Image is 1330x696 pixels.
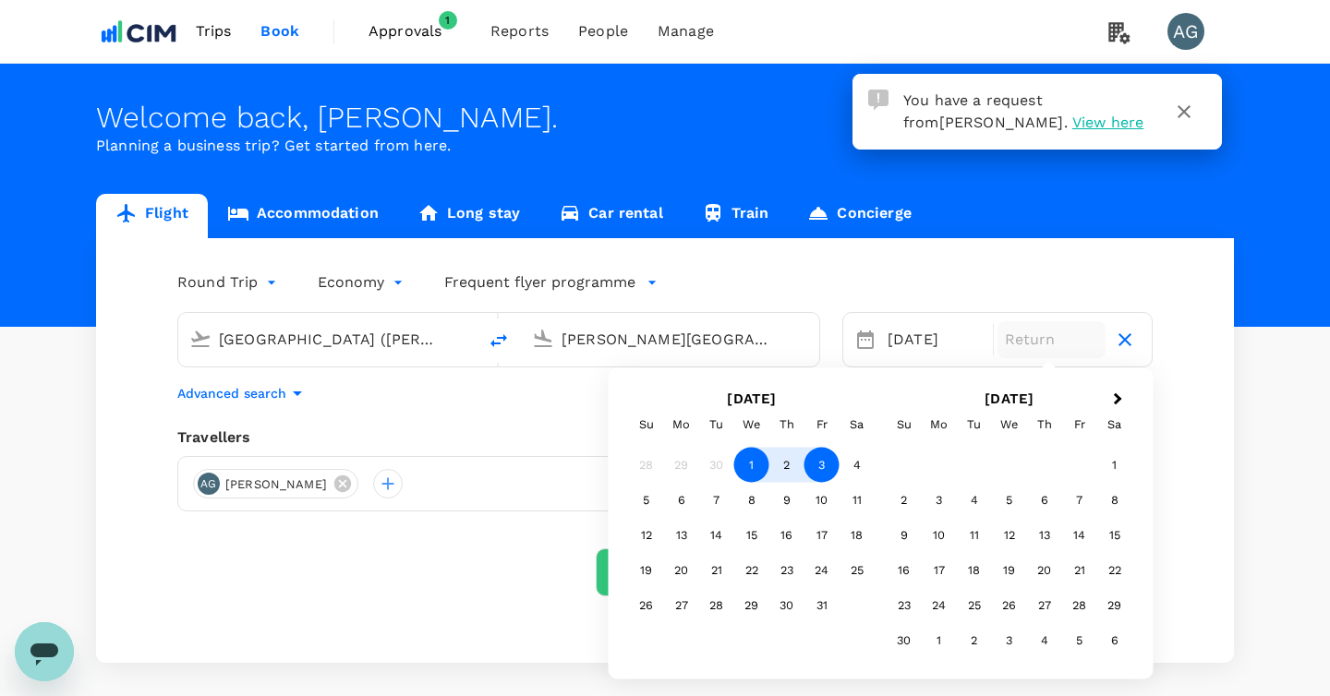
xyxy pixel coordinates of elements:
[629,448,875,623] div: Month October, 2025
[734,483,769,518] div: Choose Wednesday, October 8th, 2025
[992,623,1027,658] div: Choose Wednesday, December 3rd, 2025
[96,135,1234,157] p: Planning a business trip? Get started from here.
[96,194,208,238] a: Flight
[957,483,992,518] div: Choose Tuesday, November 4th, 2025
[260,20,299,42] span: Book
[922,518,957,553] div: Choose Monday, November 10th, 2025
[887,623,922,658] div: Choose Sunday, November 30th, 2025
[490,20,549,42] span: Reports
[629,448,664,483] div: Not available Sunday, September 28th, 2025
[629,553,664,588] div: Choose Sunday, October 19th, 2025
[804,553,840,588] div: Choose Friday, October 24th, 2025
[1062,588,1097,623] div: Choose Friday, November 28th, 2025
[664,588,699,623] div: Choose Monday, October 27th, 2025
[699,483,734,518] div: Choose Tuesday, October 7th, 2025
[683,194,789,238] a: Train
[922,407,957,442] div: Monday
[196,20,232,42] span: Trips
[1027,588,1062,623] div: Choose Thursday, November 27th, 2025
[957,518,992,553] div: Choose Tuesday, November 11th, 2025
[658,20,714,42] span: Manage
[629,588,664,623] div: Choose Sunday, October 26th, 2025
[840,553,875,588] div: Choose Saturday, October 25th, 2025
[699,518,734,553] div: Choose Tuesday, October 14th, 2025
[992,407,1027,442] div: Wednesday
[880,390,1138,407] h2: [DATE]
[539,194,683,238] a: Car rental
[804,483,840,518] div: Choose Friday, October 10th, 2025
[769,448,804,483] div: Choose Thursday, October 2nd, 2025
[992,483,1027,518] div: Choose Wednesday, November 5th, 2025
[664,448,699,483] div: Not available Monday, September 29th, 2025
[629,407,664,442] div: Sunday
[840,407,875,442] div: Saturday
[1062,553,1097,588] div: Choose Friday, November 21st, 2025
[1027,518,1062,553] div: Choose Thursday, November 13th, 2025
[840,518,875,553] div: Choose Saturday, October 18th, 2025
[193,469,358,498] div: AG[PERSON_NAME]
[1105,386,1134,415] button: Next Month
[629,518,664,553] div: Choose Sunday, October 12th, 2025
[804,518,840,553] div: Choose Friday, October 17th, 2025
[198,473,220,495] div: AG
[177,268,281,297] div: Round Trip
[922,553,957,588] div: Choose Monday, November 17th, 2025
[15,622,74,681] iframe: Button to launch messaging window
[769,518,804,553] div: Choose Thursday, October 16th, 2025
[887,553,922,588] div: Choose Sunday, November 16th, 2025
[1097,483,1132,518] div: Choose Saturday, November 8th, 2025
[957,623,992,658] div: Choose Tuesday, December 2nd, 2025
[992,588,1027,623] div: Choose Wednesday, November 26th, 2025
[699,407,734,442] div: Tuesday
[804,407,840,442] div: Friday
[887,448,1132,658] div: Month November, 2025
[788,194,930,238] a: Concierge
[887,518,922,553] div: Choose Sunday, November 9th, 2025
[1072,114,1143,131] span: View here
[804,588,840,623] div: Choose Friday, October 31st, 2025
[734,407,769,442] div: Wednesday
[840,448,875,483] div: Choose Saturday, October 4th, 2025
[922,623,957,658] div: Choose Monday, December 1st, 2025
[957,588,992,623] div: Choose Tuesday, November 25th, 2025
[477,318,521,363] button: delete
[369,20,461,42] span: Approvals
[868,90,889,110] img: Approval Request
[664,553,699,588] div: Choose Monday, October 20th, 2025
[1062,407,1097,442] div: Friday
[214,475,338,494] span: [PERSON_NAME]
[578,20,628,42] span: People
[596,548,734,596] button: Find flights
[1027,623,1062,658] div: Choose Thursday, December 4th, 2025
[177,426,1153,449] div: Travellers
[699,588,734,623] div: Choose Tuesday, October 28th, 2025
[804,448,840,483] div: Choose Friday, October 3rd, 2025
[1097,518,1132,553] div: Choose Saturday, November 15th, 2025
[922,483,957,518] div: Choose Monday, November 3rd, 2025
[734,553,769,588] div: Choose Wednesday, October 22nd, 2025
[562,325,780,354] input: Going to
[1027,483,1062,518] div: Choose Thursday, November 6th, 2025
[887,483,922,518] div: Choose Sunday, November 2nd, 2025
[699,553,734,588] div: Choose Tuesday, October 21st, 2025
[1097,588,1132,623] div: Choose Saturday, November 29th, 2025
[177,382,308,404] button: Advanced search
[734,588,769,623] div: Choose Wednesday, October 29th, 2025
[96,101,1234,135] div: Welcome back , [PERSON_NAME] .
[1097,448,1132,483] div: Choose Saturday, November 1st, 2025
[992,518,1027,553] div: Choose Wednesday, November 12th, 2025
[1097,553,1132,588] div: Choose Saturday, November 22nd, 2025
[664,518,699,553] div: Choose Monday, October 13th, 2025
[464,337,467,341] button: Open
[903,91,1068,131] span: You have a request from .
[769,553,804,588] div: Choose Thursday, October 23rd, 2025
[1167,13,1204,50] div: AG
[208,194,398,238] a: Accommodation
[1027,553,1062,588] div: Choose Thursday, November 20th, 2025
[734,448,769,483] div: Choose Wednesday, October 1st, 2025
[922,588,957,623] div: Choose Monday, November 24th, 2025
[957,407,992,442] div: Tuesday
[887,407,922,442] div: Sunday
[664,407,699,442] div: Monday
[398,194,539,238] a: Long stay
